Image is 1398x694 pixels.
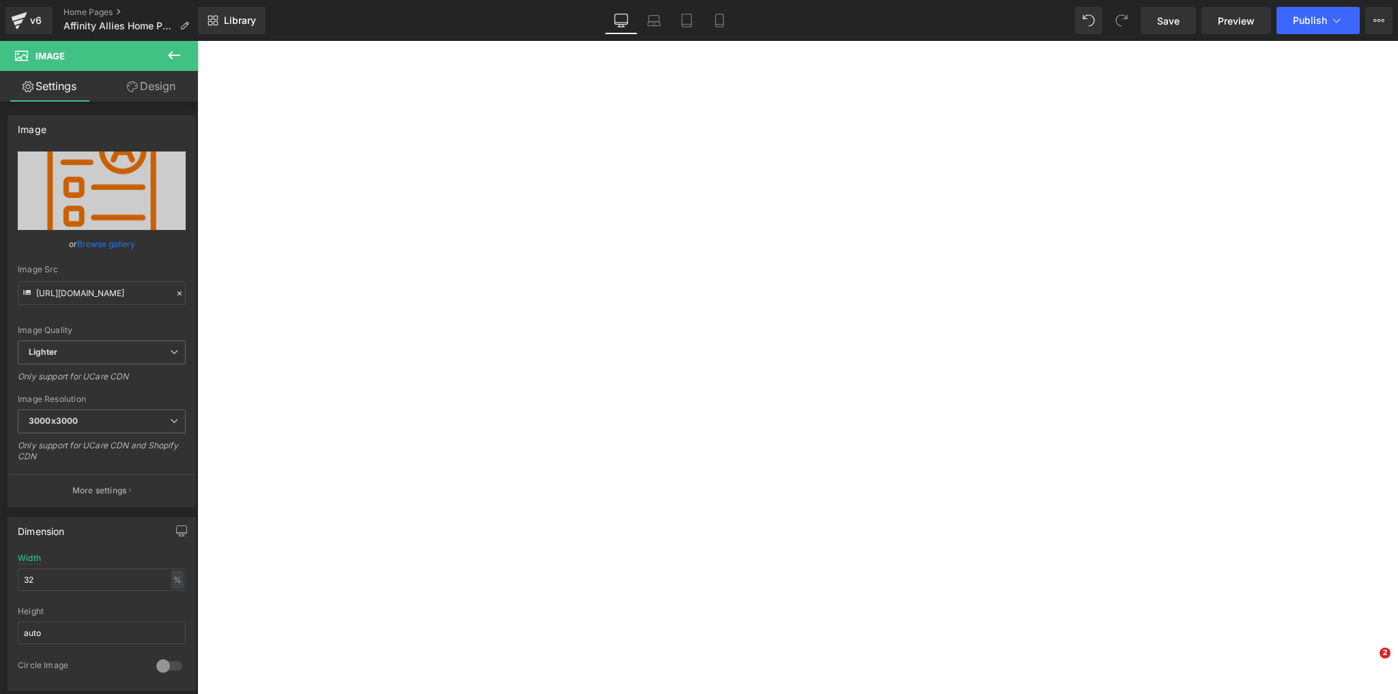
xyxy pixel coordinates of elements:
[77,232,135,256] a: Browse gallery
[1276,7,1360,34] button: Publish
[102,71,201,102] a: Design
[171,570,184,589] div: %
[18,660,143,674] div: Circle Image
[703,7,736,34] a: Mobile
[18,265,186,274] div: Image Src
[18,553,41,563] div: Width
[27,12,44,29] div: v6
[8,474,195,506] button: More settings
[18,281,186,305] input: Link
[29,347,57,357] b: Lighter
[1218,14,1255,28] span: Preview
[35,50,65,61] span: Image
[18,568,186,591] input: auto
[29,416,78,426] b: 3000x3000
[1157,14,1180,28] span: Save
[18,394,186,404] div: Image Resolution
[18,237,186,251] div: or
[1293,15,1327,26] span: Publish
[670,7,703,34] a: Tablet
[1352,648,1384,680] iframe: Intercom live chat
[18,326,186,335] div: Image Quality
[72,485,127,497] p: More settings
[18,371,186,391] div: Only support for UCare CDN
[1380,648,1390,659] span: 2
[18,116,46,135] div: Image
[5,7,53,34] a: v6
[1108,7,1135,34] button: Redo
[1201,7,1271,34] a: Preview
[198,7,266,34] a: New Library
[605,7,638,34] a: Desktop
[18,622,186,644] input: auto
[18,518,65,537] div: Dimension
[18,607,186,616] div: Height
[18,440,186,471] div: Only support for UCare CDN and Shopify CDN
[63,20,174,31] span: Affinity Allies Home Page
[63,7,200,18] a: Home Pages
[224,14,256,27] span: Library
[1365,7,1393,34] button: More
[1075,7,1102,34] button: Undo
[638,7,670,34] a: Laptop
